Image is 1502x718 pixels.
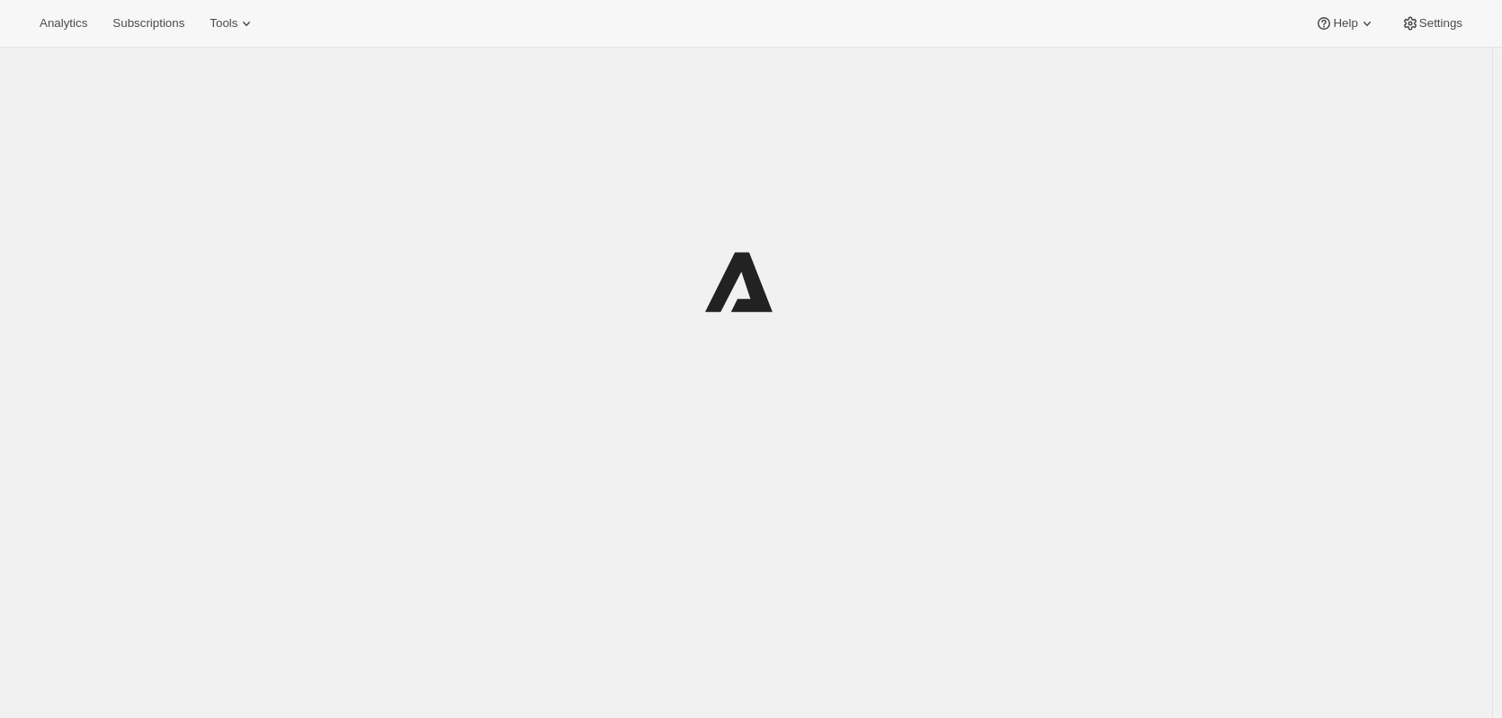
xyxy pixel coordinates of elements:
[210,16,237,31] span: Tools
[1304,11,1386,36] button: Help
[40,16,87,31] span: Analytics
[199,11,266,36] button: Tools
[102,11,195,36] button: Subscriptions
[1419,16,1462,31] span: Settings
[29,11,98,36] button: Analytics
[112,16,184,31] span: Subscriptions
[1333,16,1357,31] span: Help
[1390,11,1473,36] button: Settings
